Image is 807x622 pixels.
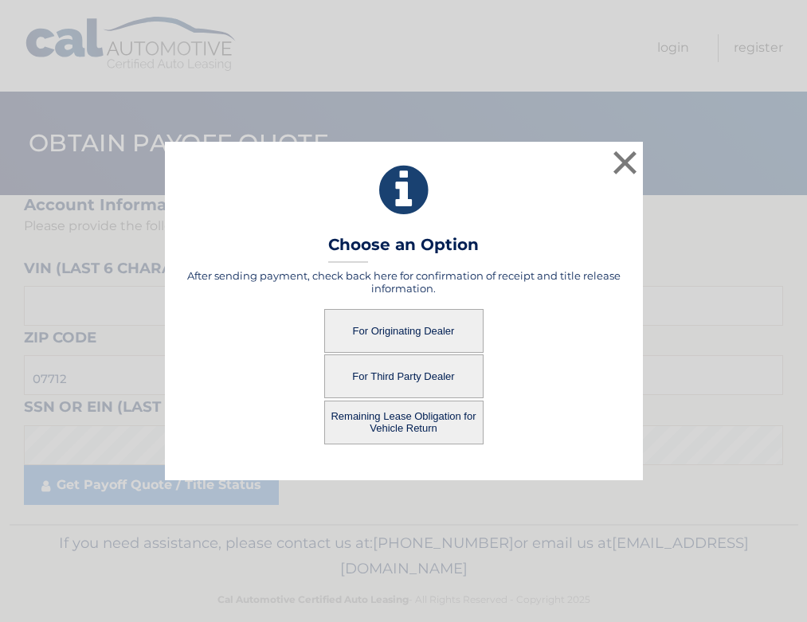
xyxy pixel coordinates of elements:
[324,401,484,444] button: Remaining Lease Obligation for Vehicle Return
[328,235,479,263] h3: Choose an Option
[185,269,623,295] h5: After sending payment, check back here for confirmation of receipt and title release information.
[609,147,641,178] button: ×
[324,309,484,353] button: For Originating Dealer
[324,354,484,398] button: For Third Party Dealer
